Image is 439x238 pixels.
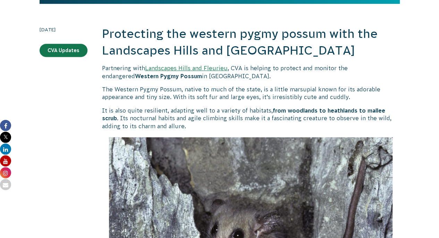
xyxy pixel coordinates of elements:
[102,107,400,130] p: It is also quite resilient, adapting well to a variety of habitats, . Its nocturnal habits and ag...
[102,26,400,59] h2: Protecting the western pygmy possum with the Landscapes Hills and [GEOGRAPHIC_DATA]
[145,65,228,71] a: Landscapes Hills and Fleurieu
[40,44,87,57] a: CVA Updates
[102,85,400,101] p: The Western Pygmy Possum, native to much of the state, is a little marsupial known for its adorab...
[40,26,87,33] time: [DATE]
[102,64,400,80] p: Partnering with , CVA is helping to protect and monitor the endangered in [GEOGRAPHIC_DATA].
[135,73,202,79] strong: Western Pygmy Possum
